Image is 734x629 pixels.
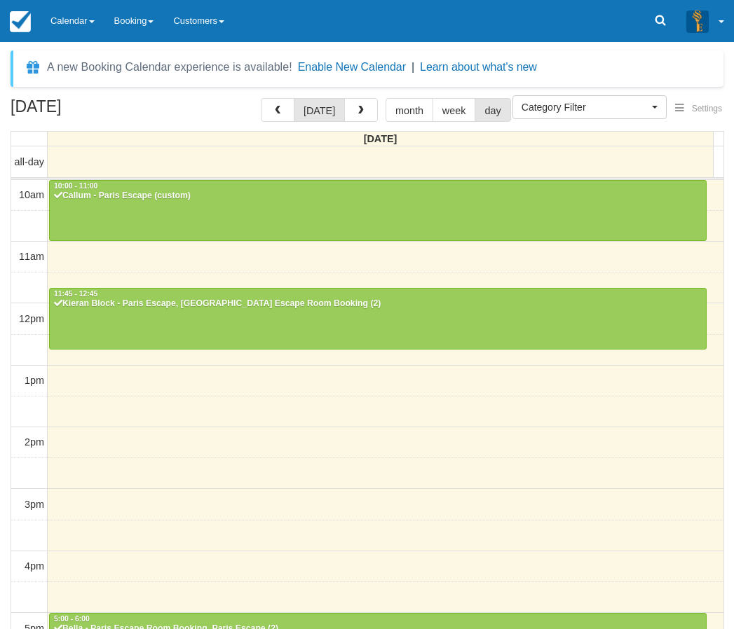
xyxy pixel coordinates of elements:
[53,191,702,202] div: Callum - Paris Escape (custom)
[25,436,44,448] span: 2pm
[386,98,433,122] button: month
[25,375,44,386] span: 1pm
[25,560,44,572] span: 4pm
[54,182,97,190] span: 10:00 - 11:00
[512,95,667,119] button: Category Filter
[49,288,707,350] a: 11:45 - 12:45Kieran Block - Paris Escape, [GEOGRAPHIC_DATA] Escape Room Booking (2)
[47,59,292,76] div: A new Booking Calendar experience is available!
[475,98,510,122] button: day
[420,61,537,73] a: Learn about what's new
[25,499,44,510] span: 3pm
[364,133,397,144] span: [DATE]
[433,98,476,122] button: week
[412,61,414,73] span: |
[294,98,345,122] button: [DATE]
[686,10,709,32] img: A3
[667,99,730,119] button: Settings
[53,298,702,310] div: Kieran Block - Paris Escape, [GEOGRAPHIC_DATA] Escape Room Booking (2)
[298,60,406,74] button: Enable New Calendar
[10,11,31,32] img: checkfront-main-nav-mini-logo.png
[522,100,648,114] span: Category Filter
[19,313,44,324] span: 12pm
[19,251,44,262] span: 11am
[49,180,707,242] a: 10:00 - 11:00Callum - Paris Escape (custom)
[11,98,188,124] h2: [DATE]
[692,104,722,113] span: Settings
[54,290,97,298] span: 11:45 - 12:45
[19,189,44,200] span: 10am
[54,615,90,623] span: 5:00 - 6:00
[15,156,44,167] span: all-day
